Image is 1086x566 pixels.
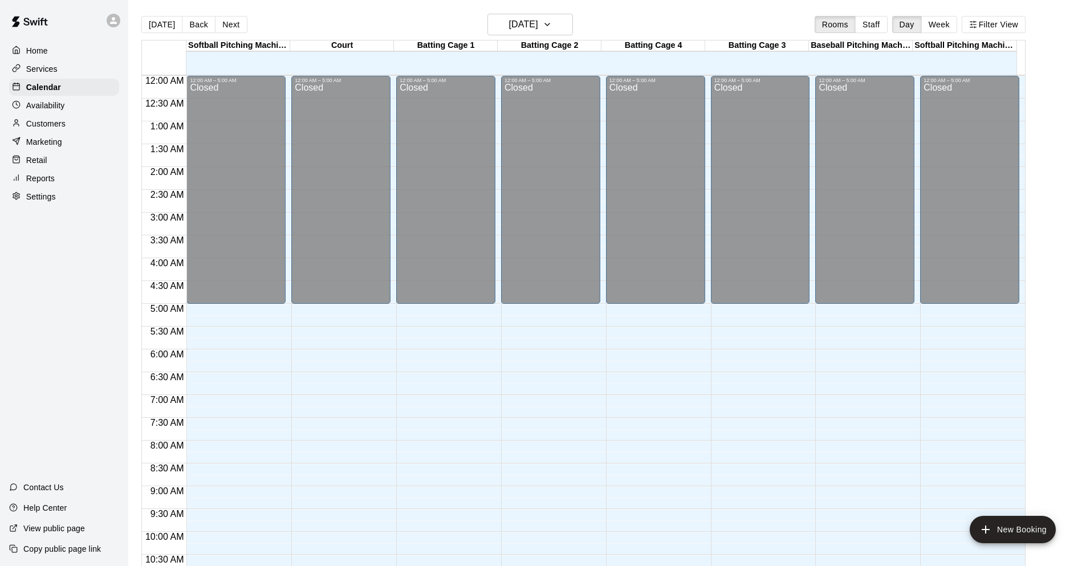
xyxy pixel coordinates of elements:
[182,16,215,33] button: Back
[920,76,1019,304] div: 12:00 AM – 5:00 AM: Closed
[26,191,56,202] p: Settings
[601,40,705,51] div: Batting Cage 4
[394,40,498,51] div: Batting Cage 1
[487,14,573,35] button: [DATE]
[148,372,187,382] span: 6:30 AM
[9,79,119,96] a: Calendar
[148,167,187,177] span: 2:00 AM
[962,16,1026,33] button: Filter View
[606,76,705,304] div: 12:00 AM – 5:00 AM: Closed
[714,78,807,83] div: 12:00 AM – 5:00 AM
[148,258,187,268] span: 4:00 AM
[400,78,492,83] div: 12:00 AM – 5:00 AM
[148,418,187,427] span: 7:30 AM
[26,118,66,129] p: Customers
[23,523,85,534] p: View public page
[505,78,597,83] div: 12:00 AM – 5:00 AM
[148,235,187,245] span: 3:30 AM
[400,83,492,308] div: Closed
[148,121,187,131] span: 1:00 AM
[23,482,64,493] p: Contact Us
[290,40,394,51] div: Court
[9,42,119,59] a: Home
[143,76,187,85] span: 12:00 AM
[143,532,187,541] span: 10:00 AM
[190,78,282,83] div: 12:00 AM – 5:00 AM
[148,463,187,473] span: 8:30 AM
[609,78,702,83] div: 12:00 AM – 5:00 AM
[714,83,807,308] div: Closed
[26,136,62,148] p: Marketing
[9,97,119,114] a: Availability
[148,486,187,496] span: 9:00 AM
[970,516,1056,543] button: add
[855,16,888,33] button: Staff
[819,78,911,83] div: 12:00 AM – 5:00 AM
[9,133,119,150] a: Marketing
[23,502,67,514] p: Help Center
[141,16,182,33] button: [DATE]
[9,170,119,187] a: Reports
[148,144,187,154] span: 1:30 AM
[148,281,187,291] span: 4:30 AM
[26,154,47,166] p: Retail
[186,76,286,304] div: 12:00 AM – 5:00 AM: Closed
[815,16,856,33] button: Rooms
[295,83,387,308] div: Closed
[913,40,1016,51] div: Softball Pitching Machine 2
[143,99,187,108] span: 12:30 AM
[9,60,119,78] a: Services
[215,16,247,33] button: Next
[148,190,187,199] span: 2:30 AM
[505,83,597,308] div: Closed
[148,304,187,313] span: 5:00 AM
[148,509,187,519] span: 9:30 AM
[295,78,387,83] div: 12:00 AM – 5:00 AM
[509,17,538,32] h6: [DATE]
[815,76,914,304] div: 12:00 AM – 5:00 AM: Closed
[148,441,187,450] span: 8:00 AM
[23,543,101,555] p: Copy public page link
[498,40,601,51] div: Batting Cage 2
[186,40,290,51] div: Softball Pitching Machine 1
[148,213,187,222] span: 3:00 AM
[892,16,922,33] button: Day
[148,327,187,336] span: 5:30 AM
[26,100,65,111] p: Availability
[9,188,119,205] a: Settings
[705,40,809,51] div: Batting Cage 3
[26,45,48,56] p: Home
[819,83,911,308] div: Closed
[924,78,1016,83] div: 12:00 AM – 5:00 AM
[291,76,391,304] div: 12:00 AM – 5:00 AM: Closed
[921,16,957,33] button: Week
[148,349,187,359] span: 6:00 AM
[924,83,1016,308] div: Closed
[26,63,58,75] p: Services
[501,76,600,304] div: 12:00 AM – 5:00 AM: Closed
[26,173,55,184] p: Reports
[396,76,495,304] div: 12:00 AM – 5:00 AM: Closed
[26,82,61,93] p: Calendar
[9,152,119,169] a: Retail
[148,395,187,405] span: 7:00 AM
[9,115,119,132] a: Customers
[190,83,282,308] div: Closed
[143,555,187,564] span: 10:30 AM
[711,76,810,304] div: 12:00 AM – 5:00 AM: Closed
[609,83,702,308] div: Closed
[809,40,913,51] div: Baseball Pitching Machine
